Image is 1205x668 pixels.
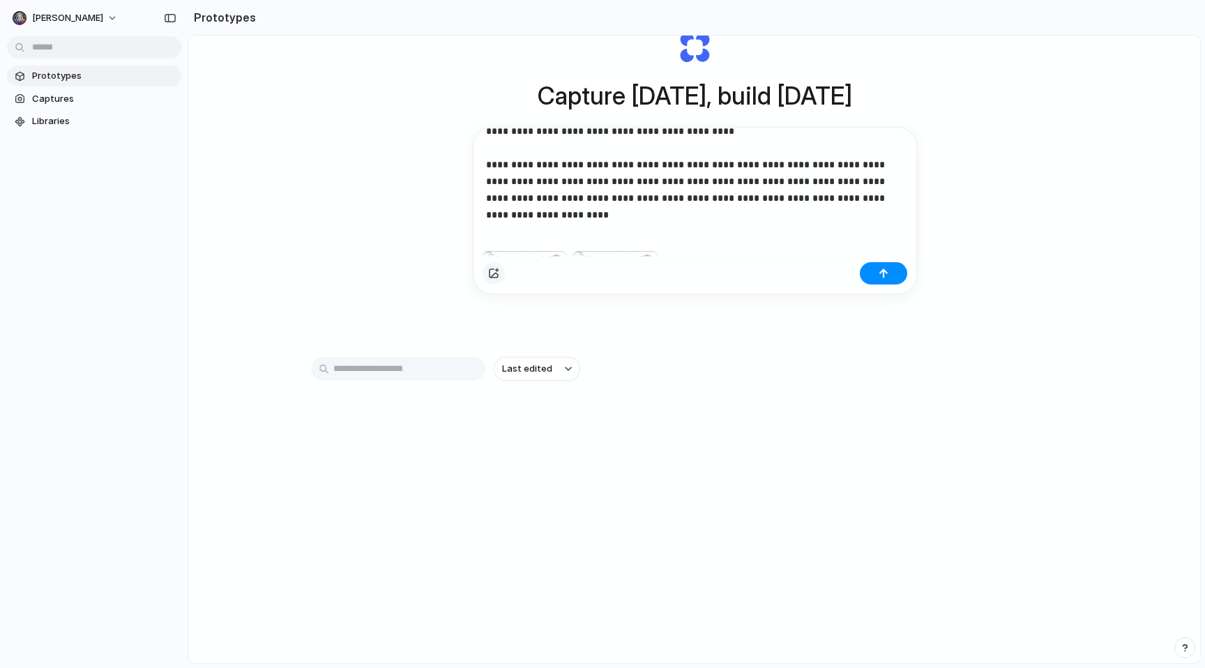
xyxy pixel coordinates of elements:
button: × [640,255,654,268]
button: [PERSON_NAME] [7,7,125,29]
span: [PERSON_NAME] [32,11,103,25]
span: Captures [32,92,176,106]
span: Last edited [502,362,552,376]
a: Libraries [7,111,181,132]
button: × [550,255,563,268]
button: Last edited [494,357,580,381]
a: Prototypes [7,66,181,86]
a: Captures [7,89,181,109]
span: Prototypes [32,69,176,83]
h2: Prototypes [188,9,256,26]
h1: Capture [DATE], build [DATE] [538,77,852,114]
span: Libraries [32,114,176,128]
